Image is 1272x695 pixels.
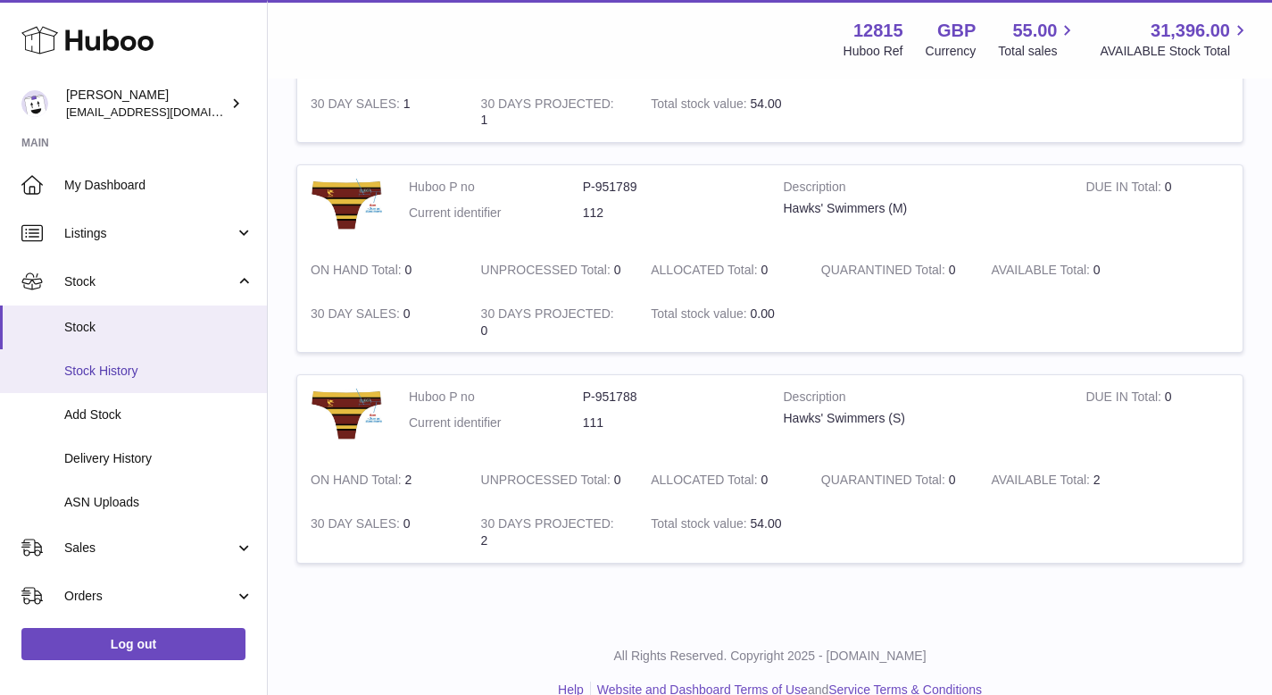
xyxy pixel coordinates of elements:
td: 0 [468,458,638,502]
div: Hawks' Swimmers (M) [784,200,1060,217]
strong: Total stock value [651,306,750,325]
dt: Current identifier [409,414,583,431]
span: Stock [64,319,254,336]
strong: AVAILABLE Total [991,263,1093,281]
span: 0.00 [751,306,775,321]
strong: 30 DAYS PROJECTED [481,96,614,115]
span: 54.00 [751,96,782,111]
strong: QUARANTINED Total [821,263,949,281]
strong: DUE IN Total [1085,389,1164,408]
span: Stock [64,273,235,290]
strong: GBP [937,19,976,43]
td: 2 [297,458,468,502]
td: 2 [468,502,638,563]
td: 1 [468,82,638,143]
span: 0 [949,263,956,277]
span: Listings [64,225,235,242]
strong: ALLOCATED Total [651,473,761,491]
td: 0 [468,292,638,353]
dd: P-951789 [583,179,757,196]
img: shophawksclub@gmail.com [21,90,48,117]
span: Sales [64,540,235,557]
strong: Total stock value [651,96,750,115]
div: Currency [926,43,977,60]
strong: 30 DAY SALES [311,516,403,535]
strong: 30 DAYS PROJECTED [481,516,614,535]
strong: DUE IN Total [1085,180,1164,198]
td: 0 [468,248,638,292]
td: 2 [977,458,1148,502]
strong: QUARANTINED Total [821,473,949,491]
span: 0 [949,473,956,487]
td: 0 [977,248,1148,292]
dt: Huboo P no [409,389,583,406]
td: 0 [1072,375,1243,457]
td: 0 [1072,165,1243,247]
dd: P-951788 [583,389,757,406]
span: ASN Uploads [64,494,254,511]
strong: Description [784,389,1060,410]
div: Hawks' Swimmers (S) [784,410,1060,427]
span: [EMAIL_ADDRESS][DOMAIN_NAME] [66,105,262,119]
span: AVAILABLE Stock Total [1100,43,1251,60]
strong: UNPROCESSED Total [481,263,614,281]
a: Log out [21,628,245,660]
span: Orders [64,588,235,605]
div: [PERSON_NAME] [66,87,227,121]
p: All Rights Reserved. Copyright 2025 - [DOMAIN_NAME] [282,648,1258,665]
strong: 30 DAYS PROJECTED [481,306,614,325]
span: 54.00 [751,516,782,531]
td: 1 [297,82,468,143]
strong: ON HAND Total [311,263,405,281]
span: Add Stock [64,406,254,423]
td: 0 [297,292,468,353]
a: 31,396.00 AVAILABLE Stock Total [1100,19,1251,60]
td: 0 [637,248,808,292]
img: product image [311,389,382,440]
img: product image [311,179,382,230]
strong: 30 DAY SALES [311,306,403,325]
span: Total sales [998,43,1077,60]
td: 0 [637,458,808,502]
strong: Total stock value [651,516,750,535]
dt: Huboo P no [409,179,583,196]
strong: ALLOCATED Total [651,263,761,281]
div: Huboo Ref [844,43,903,60]
td: 0 [297,248,468,292]
span: 31,396.00 [1151,19,1230,43]
strong: Description [784,179,1060,200]
dd: 111 [583,414,757,431]
strong: AVAILABLE Total [991,473,1093,491]
span: Delivery History [64,450,254,467]
a: 55.00 Total sales [998,19,1077,60]
span: Stock History [64,363,254,380]
span: 55.00 [1012,19,1057,43]
span: My Dashboard [64,177,254,194]
strong: UNPROCESSED Total [481,473,614,491]
strong: 12815 [853,19,903,43]
dt: Current identifier [409,205,583,222]
dd: 112 [583,205,757,222]
strong: ON HAND Total [311,473,405,491]
strong: 30 DAY SALES [311,96,403,115]
td: 0 [297,502,468,563]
